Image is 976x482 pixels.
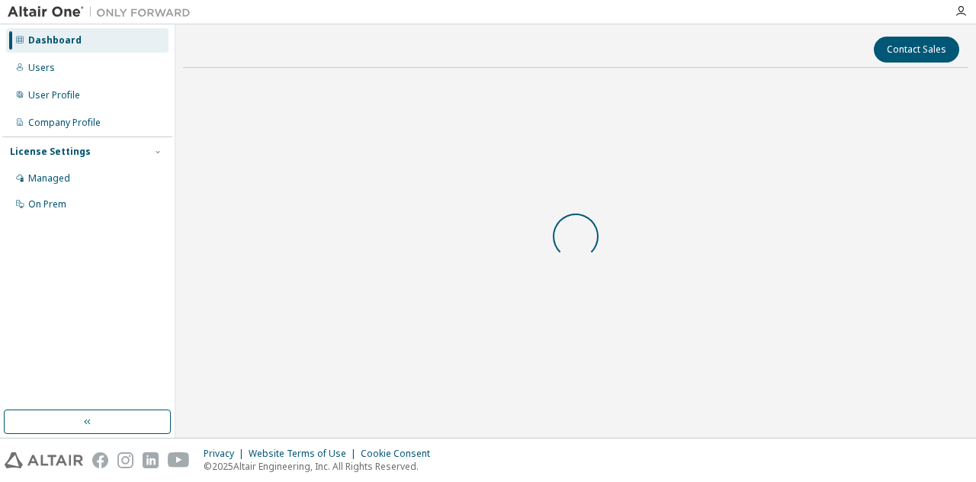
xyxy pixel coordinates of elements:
[92,452,108,468] img: facebook.svg
[874,37,959,63] button: Contact Sales
[10,146,91,158] div: License Settings
[361,448,439,460] div: Cookie Consent
[117,452,133,468] img: instagram.svg
[28,198,66,210] div: On Prem
[204,460,439,473] p: © 2025 Altair Engineering, Inc. All Rights Reserved.
[28,34,82,47] div: Dashboard
[28,172,70,185] div: Managed
[28,89,80,101] div: User Profile
[143,452,159,468] img: linkedin.svg
[249,448,361,460] div: Website Terms of Use
[28,117,101,129] div: Company Profile
[8,5,198,20] img: Altair One
[5,452,83,468] img: altair_logo.svg
[204,448,249,460] div: Privacy
[28,62,55,74] div: Users
[168,452,190,468] img: youtube.svg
